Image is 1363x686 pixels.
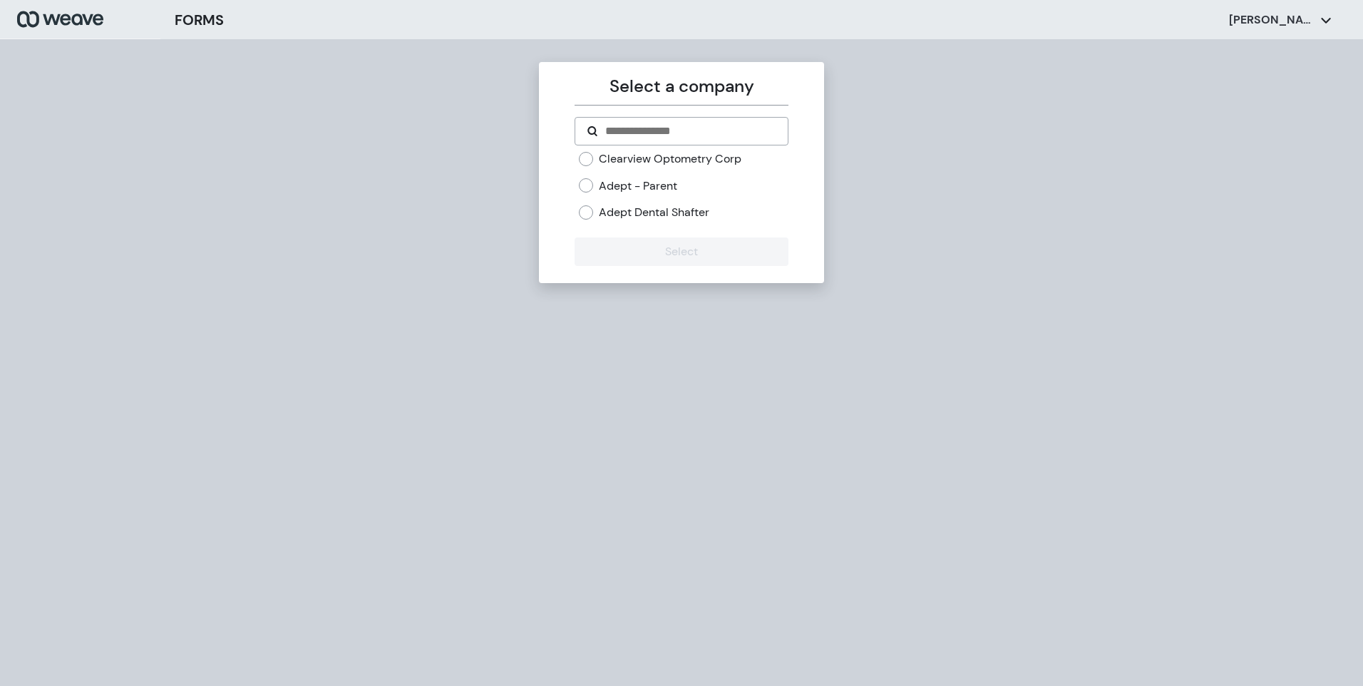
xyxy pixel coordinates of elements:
[599,151,741,167] label: Clearview Optometry Corp
[599,205,709,220] label: Adept Dental Shafter
[604,123,776,140] input: Search
[575,237,788,266] button: Select
[575,73,788,99] p: Select a company
[599,178,677,194] label: Adept - Parent
[175,9,224,31] h3: FORMS
[1229,12,1315,28] p: [PERSON_NAME]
